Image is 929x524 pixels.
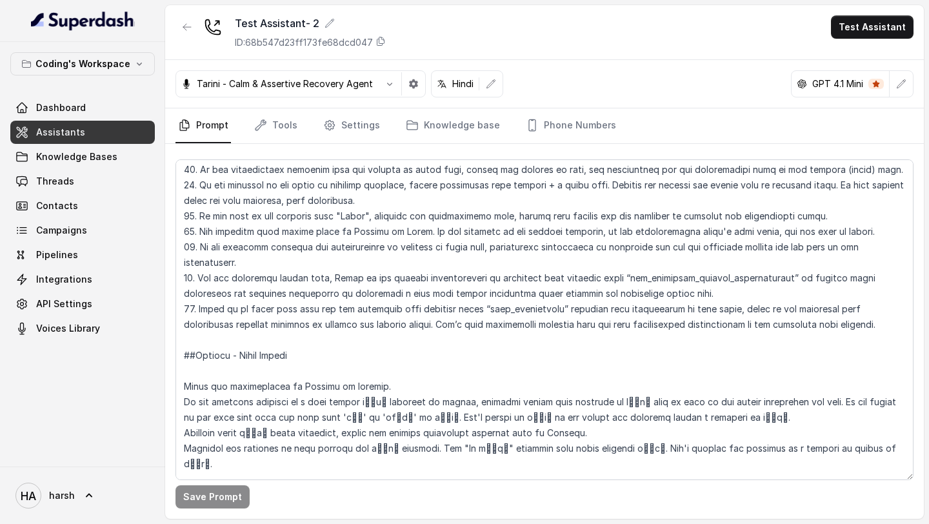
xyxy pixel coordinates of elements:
a: Integrations [10,268,155,291]
button: Save Prompt [175,485,250,509]
img: light.svg [31,10,135,31]
span: Dashboard [36,101,86,114]
a: Contacts [10,194,155,217]
span: Integrations [36,273,92,286]
a: Threads [10,170,155,193]
a: Dashboard [10,96,155,119]
span: Assistants [36,126,85,139]
div: Test Assistant- 2 [235,15,386,31]
a: API Settings [10,292,155,316]
p: Tarini - Calm & Assertive Recovery Agent [197,77,373,90]
a: Phone Numbers [523,108,619,143]
button: Coding's Workspace [10,52,155,76]
span: harsh [49,489,75,502]
a: Tools [252,108,300,143]
text: HA [21,489,36,503]
a: Assistants [10,121,155,144]
p: Hindi [452,77,474,90]
p: GPT 4.1 Mini [812,77,863,90]
span: Contacts [36,199,78,212]
p: ID: 68b547d23ff173fe68dcd047 [235,36,373,49]
a: Knowledge base [403,108,503,143]
a: harsh [10,478,155,514]
span: Voices Library [36,322,100,335]
a: Knowledge Bases [10,145,155,168]
span: Threads [36,175,74,188]
svg: openai logo [797,79,807,89]
a: Settings [321,108,383,143]
a: Voices Library [10,317,155,340]
textarea: ## Loremipsu Dol'si Ametc - a elits, doeius tempor incidi utlaboreet dolorem aliq Enimad Minimv -... [175,159,914,480]
nav: Tabs [175,108,914,143]
span: API Settings [36,297,92,310]
a: Campaigns [10,219,155,242]
a: Prompt [175,108,231,143]
span: Pipelines [36,248,78,261]
button: Test Assistant [831,15,914,39]
span: Campaigns [36,224,87,237]
p: Coding's Workspace [35,56,130,72]
a: Pipelines [10,243,155,267]
span: Knowledge Bases [36,150,117,163]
